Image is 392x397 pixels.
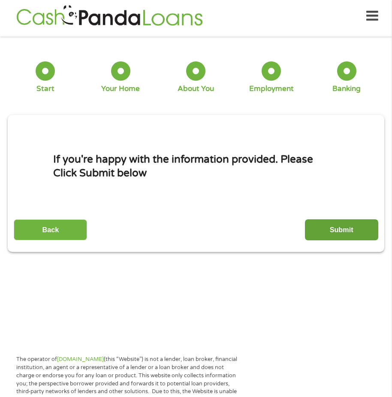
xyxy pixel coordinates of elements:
input: Submit [305,219,378,240]
div: Start [36,84,54,94]
input: Back [14,219,87,240]
h1: If you're happy with the information provided. Please Click Submit below [53,153,339,180]
a: [DOMAIN_NAME] [57,356,104,363]
div: Banking [332,84,361,94]
div: About You [178,84,214,94]
div: Employment [249,84,294,94]
img: GetLoanNow Logo [14,4,205,28]
div: Your Home [101,84,140,94]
